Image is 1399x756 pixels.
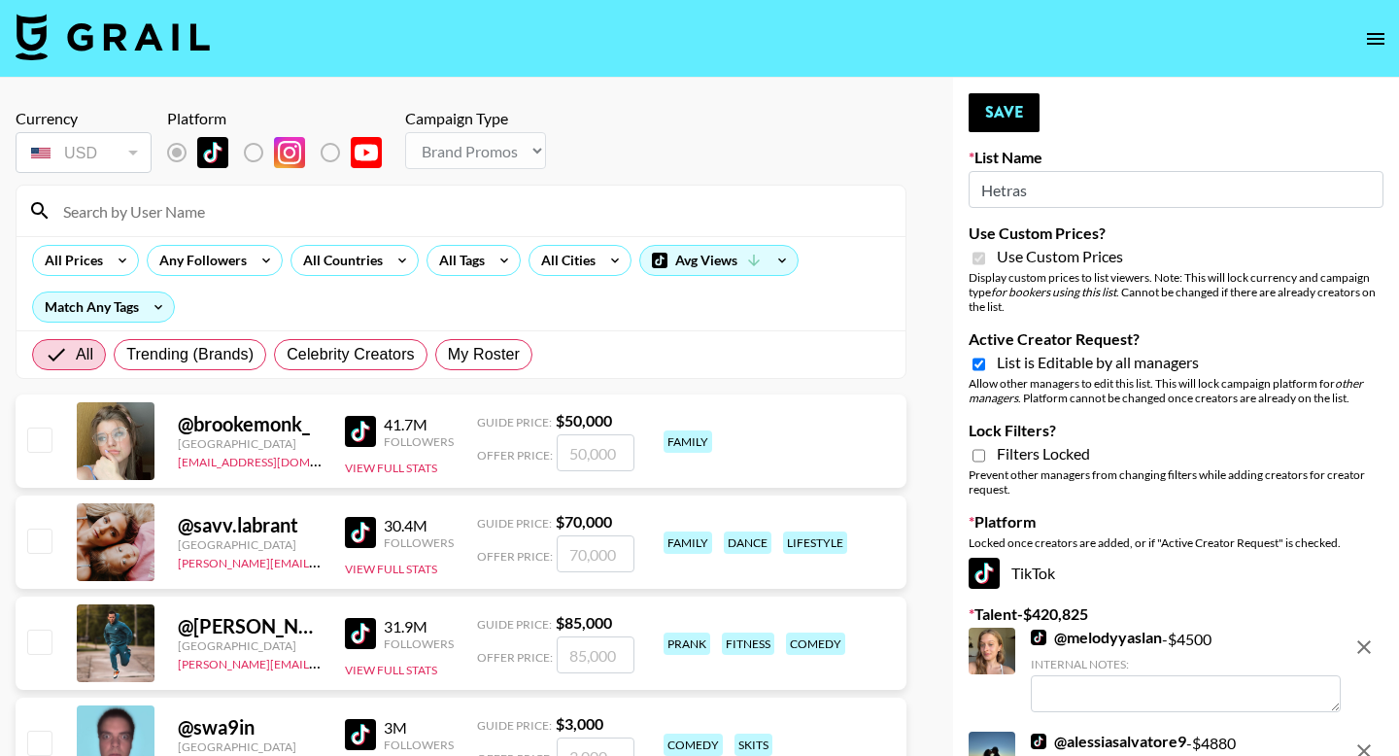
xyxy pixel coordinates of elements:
[477,415,552,430] span: Guide Price:
[556,613,612,632] strong: $ 85,000
[664,532,712,554] div: family
[178,513,322,537] div: @ savv.labrant
[384,535,454,550] div: Followers
[178,451,373,469] a: [EMAIL_ADDRESS][DOMAIN_NAME]
[969,329,1383,349] label: Active Creator Request?
[734,734,772,756] div: skits
[1031,630,1046,645] img: TikTok
[969,535,1383,550] div: Locked once creators are added, or if "Active Creator Request" is checked.
[1031,657,1341,671] div: Internal Notes:
[1031,628,1341,712] div: - $ 4500
[969,604,1383,624] label: Talent - $ 420,825
[178,537,322,552] div: [GEOGRAPHIC_DATA]
[448,343,520,366] span: My Roster
[477,718,552,733] span: Guide Price:
[76,343,93,366] span: All
[178,715,322,739] div: @ swa9in
[178,552,465,570] a: [PERSON_NAME][EMAIL_ADDRESS][DOMAIN_NAME]
[969,270,1383,314] div: Display custom prices to list viewers. Note: This will lock currency and campaign type . Cannot b...
[427,246,489,275] div: All Tags
[351,137,382,168] img: YouTube
[969,512,1383,532] label: Platform
[556,411,612,430] strong: $ 50,000
[529,246,599,275] div: All Cities
[178,614,322,638] div: @ [PERSON_NAME].[PERSON_NAME]
[33,292,174,322] div: Match Any Tags
[167,132,397,173] div: List locked to TikTok.
[997,247,1123,266] span: Use Custom Prices
[1031,732,1186,751] a: @alessiasalvatore9
[16,109,152,128] div: Currency
[384,636,454,651] div: Followers
[640,246,798,275] div: Avg Views
[969,558,1383,589] div: TikTok
[405,109,546,128] div: Campaign Type
[178,412,322,436] div: @ brookemonk_
[477,516,552,531] span: Guide Price:
[722,633,774,655] div: fitness
[1345,628,1383,667] button: remove
[664,430,712,453] div: family
[997,353,1199,372] span: List is Editable by all managers
[345,517,376,548] img: TikTok
[557,535,634,572] input: 70,000
[557,434,634,471] input: 50,000
[16,14,210,60] img: Grail Talent
[969,421,1383,440] label: Lock Filters?
[345,562,437,576] button: View Full Stats
[997,444,1090,464] span: Filters Locked
[167,109,397,128] div: Platform
[33,246,107,275] div: All Prices
[345,663,437,677] button: View Full Stats
[477,448,553,463] span: Offer Price:
[477,617,552,632] span: Guide Price:
[1031,628,1162,647] a: @melodyyaslan
[51,195,894,226] input: Search by User Name
[557,636,634,673] input: 85,000
[556,512,612,531] strong: $ 70,000
[178,653,465,671] a: [PERSON_NAME][EMAIL_ADDRESS][DOMAIN_NAME]
[1356,19,1395,58] button: open drawer
[345,461,437,475] button: View Full Stats
[291,246,387,275] div: All Countries
[969,376,1383,405] div: Allow other managers to edit this list. This will lock campaign platform for . Platform cannot be...
[384,516,454,535] div: 30.4M
[384,415,454,434] div: 41.7M
[477,549,553,564] span: Offer Price:
[969,376,1363,405] em: other managers
[19,136,148,170] div: USD
[969,93,1040,132] button: Save
[197,137,228,168] img: TikTok
[664,734,723,756] div: comedy
[178,638,322,653] div: [GEOGRAPHIC_DATA]
[969,467,1383,497] div: Prevent other managers from changing filters while adding creators for creator request.
[345,618,376,649] img: TikTok
[126,343,254,366] span: Trending (Brands)
[148,246,251,275] div: Any Followers
[1031,734,1046,749] img: TikTok
[384,434,454,449] div: Followers
[16,128,152,177] div: Currency is locked to USD
[477,650,553,665] span: Offer Price:
[287,343,415,366] span: Celebrity Creators
[969,223,1383,243] label: Use Custom Prices?
[178,739,322,754] div: [GEOGRAPHIC_DATA]
[783,532,847,554] div: lifestyle
[969,148,1383,167] label: List Name
[664,633,710,655] div: prank
[786,633,845,655] div: comedy
[345,416,376,447] img: TikTok
[274,137,305,168] img: Instagram
[384,718,454,738] div: 3M
[345,719,376,750] img: TikTok
[178,436,322,451] div: [GEOGRAPHIC_DATA]
[384,617,454,636] div: 31.9M
[724,532,771,554] div: dance
[969,558,1000,589] img: TikTok
[384,738,454,752] div: Followers
[556,714,603,733] strong: $ 3,000
[991,285,1116,299] em: for bookers using this list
